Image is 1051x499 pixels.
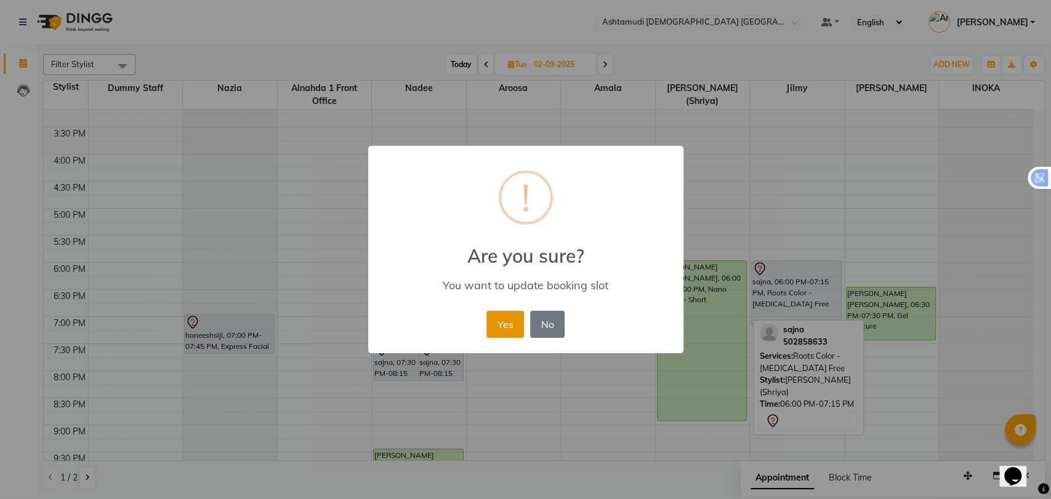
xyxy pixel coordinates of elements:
[999,450,1039,487] iframe: chat widget
[530,311,565,338] button: No
[368,230,683,267] h2: Are you sure?
[385,278,665,292] div: You want to update booking slot
[486,311,524,338] button: Yes
[521,173,530,222] div: !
